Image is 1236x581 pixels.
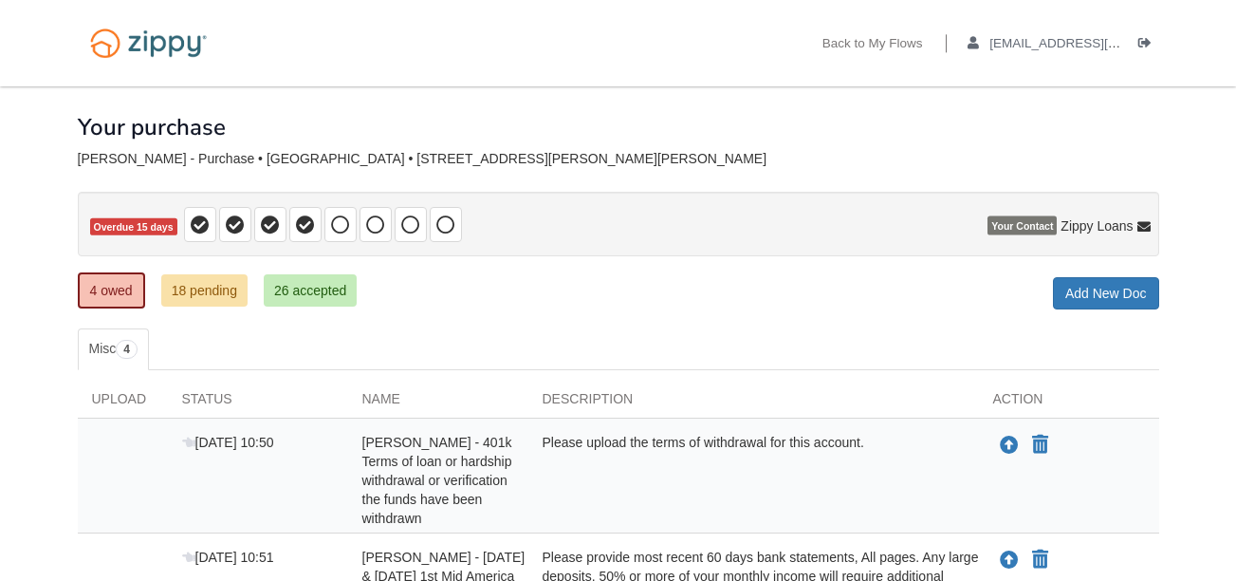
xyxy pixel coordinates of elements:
[168,389,348,418] div: Status
[362,435,512,526] span: [PERSON_NAME] - 401k Terms of loan or hardship withdrawal or verification the funds have been wit...
[78,151,1159,167] div: [PERSON_NAME] - Purchase • [GEOGRAPHIC_DATA] • [STREET_ADDRESS][PERSON_NAME][PERSON_NAME]
[528,433,979,528] div: Please upload the terms of withdrawal for this account.
[987,216,1057,235] span: Your Contact
[1138,36,1159,55] a: Log out
[161,274,248,307] a: 18 pending
[1061,216,1133,235] span: Zippy Loans
[78,328,149,370] a: Misc
[78,272,145,309] a: 4 owed
[182,550,274,565] span: [DATE] 10:51
[348,389,528,418] div: Name
[968,36,1208,55] a: edit profile
[998,548,1021,572] button: Upload Andrea Reinhart - June & July 2025 1st Mid America CU statements - Transaction history fro...
[78,389,168,418] div: Upload
[822,36,923,55] a: Back to My Flows
[1053,277,1159,309] a: Add New Doc
[979,389,1159,418] div: Action
[998,433,1021,458] button: Upload Andrea Reinhart - 401k Terms of loan or hardship withdrawal or verification the funds have...
[116,340,138,359] span: 4
[182,435,274,450] span: [DATE] 10:50
[78,115,226,140] h1: Your purchase
[264,274,357,307] a: 26 accepted
[989,36,1207,50] span: andcook84@outlook.com
[528,389,979,418] div: Description
[1030,549,1050,572] button: Declare Andrea Reinhart - June & July 2025 1st Mid America CU statements - Transaction history fr...
[90,218,177,236] span: Overdue 15 days
[1030,434,1050,457] button: Declare Andrea Reinhart - 401k Terms of loan or hardship withdrawal or verification the funds hav...
[78,19,219,67] img: Logo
